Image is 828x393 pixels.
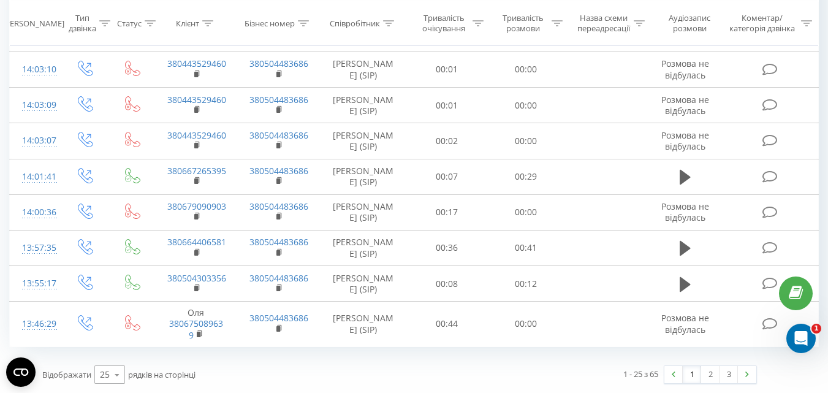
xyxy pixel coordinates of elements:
[408,194,487,230] td: 00:17
[249,58,308,69] a: 380504483686
[167,200,226,212] a: 380679090903
[249,236,308,248] a: 380504483686
[577,13,631,34] div: Назва схеми переадресації
[487,123,566,159] td: 00:00
[661,200,709,223] span: Розмова не відбулась
[249,312,308,324] a: 380504483686
[498,13,549,34] div: Тривалість розмови
[408,302,487,347] td: 00:44
[22,312,48,336] div: 13:46:29
[419,13,469,34] div: Тривалість очікування
[319,302,408,347] td: [PERSON_NAME] (SIP)
[408,230,487,265] td: 00:36
[2,18,64,28] div: [PERSON_NAME]
[487,88,566,123] td: 00:00
[661,129,709,152] span: Розмова не відбулась
[319,230,408,265] td: [PERSON_NAME] (SIP)
[487,52,566,87] td: 00:00
[249,94,308,105] a: 380504483686
[117,18,142,28] div: Статус
[319,194,408,230] td: [PERSON_NAME] (SIP)
[720,366,738,383] a: 3
[811,324,821,334] span: 1
[169,318,223,340] a: 380675089639
[249,165,308,177] a: 380504483686
[319,52,408,87] td: [PERSON_NAME] (SIP)
[22,129,48,153] div: 14:03:07
[408,159,487,194] td: 00:07
[319,88,408,123] td: [PERSON_NAME] (SIP)
[487,159,566,194] td: 00:29
[661,94,709,116] span: Розмова не відбулась
[408,88,487,123] td: 00:01
[408,123,487,159] td: 00:02
[167,236,226,248] a: 380664406581
[176,18,199,28] div: Клієнт
[249,272,308,284] a: 380504483686
[100,368,110,381] div: 25
[6,357,36,387] button: Open CMP widget
[22,93,48,117] div: 14:03:09
[22,236,48,260] div: 13:57:35
[22,200,48,224] div: 14:00:36
[167,129,226,141] a: 380443529460
[22,58,48,82] div: 14:03:10
[726,13,798,34] div: Коментар/категорія дзвінка
[245,18,295,28] div: Бізнес номер
[661,312,709,335] span: Розмова не відбулась
[487,230,566,265] td: 00:41
[623,368,658,380] div: 1 - 25 з 65
[167,58,226,69] a: 380443529460
[155,302,237,347] td: Оля
[408,266,487,302] td: 00:08
[661,58,709,80] span: Розмова не відбулась
[69,13,96,34] div: Тип дзвінка
[487,194,566,230] td: 00:00
[330,18,380,28] div: Співробітник
[249,200,308,212] a: 380504483686
[786,324,816,353] iframe: Intercom live chat
[167,272,226,284] a: 380504303356
[319,266,408,302] td: [PERSON_NAME] (SIP)
[42,369,91,380] span: Відображати
[249,129,308,141] a: 380504483686
[659,13,721,34] div: Аудіозапис розмови
[128,369,196,380] span: рядків на сторінці
[319,123,408,159] td: [PERSON_NAME] (SIP)
[683,366,701,383] a: 1
[22,165,48,189] div: 14:01:41
[167,165,226,177] a: 380667265395
[167,94,226,105] a: 380443529460
[319,159,408,194] td: [PERSON_NAME] (SIP)
[487,266,566,302] td: 00:12
[408,52,487,87] td: 00:01
[487,302,566,347] td: 00:00
[701,366,720,383] a: 2
[22,272,48,296] div: 13:55:17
